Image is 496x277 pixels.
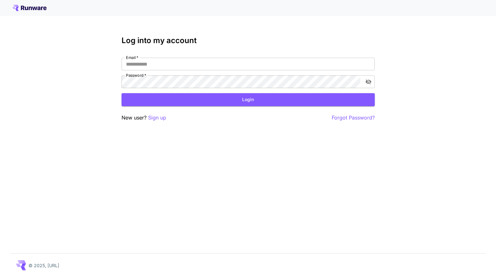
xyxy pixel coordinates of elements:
[122,93,375,106] button: Login
[332,114,375,122] button: Forgot Password?
[126,55,138,60] label: Email
[148,114,166,122] button: Sign up
[126,73,146,78] label: Password
[122,114,166,122] p: New user?
[28,262,59,269] p: © 2025, [URL]
[363,76,374,87] button: toggle password visibility
[122,36,375,45] h3: Log into my account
